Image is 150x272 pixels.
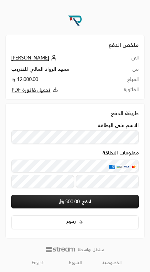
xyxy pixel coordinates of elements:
[109,165,115,169] img: AMEX
[11,41,139,49] h2: ملخص الدفع
[112,76,139,86] td: المبلغ
[11,123,139,144] div: الاسم على البطاقة
[69,260,82,266] a: الشروط
[98,123,139,128] label: الاسم على البطاقة
[131,165,137,169] img: MasterCard
[65,198,80,205] span: 500.00
[59,199,63,204] img: SAR
[112,54,139,66] td: الى
[102,150,139,155] legend: معلومات البطاقة
[76,175,139,188] input: رمز التحقق CVC
[112,86,139,94] td: الفاتورة
[11,195,139,208] button: ادفع SAR500.00
[11,66,112,76] td: معهد الرواد العالي للتدريب
[78,247,104,253] p: مشغل بواسطة
[66,218,76,224] span: رجوع
[11,160,139,173] input: بطاقة ائتمانية
[12,87,50,93] span: تحميل فاتورة PDF
[11,86,112,94] button: تحميل فاتورة PDF
[66,11,84,29] img: Company Logo
[11,175,74,188] input: تاريخ الانتهاء
[11,150,139,190] div: معلومات البطاقة
[11,215,139,229] button: رجوع
[11,76,112,86] td: 12,000.00
[11,55,59,60] a: [PERSON_NAME]
[123,165,130,169] img: Visa
[116,165,122,169] img: MADA
[102,260,122,266] a: الخصوصية
[11,55,49,61] span: [PERSON_NAME]
[112,66,139,76] td: من
[11,109,139,117] div: طريقة الدفع
[28,257,48,268] a: English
